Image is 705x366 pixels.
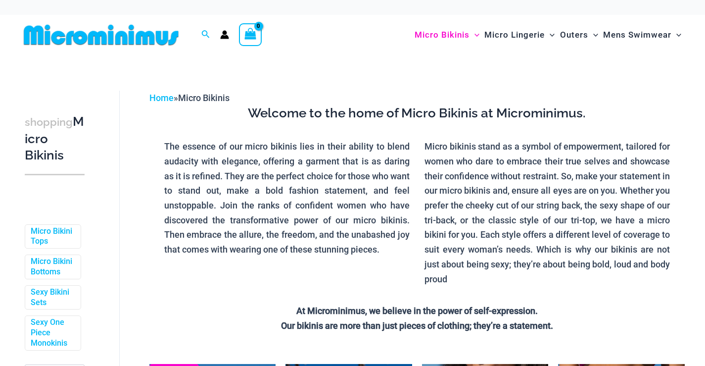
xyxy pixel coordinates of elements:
p: The essence of our micro bikinis lies in their ability to blend audacity with elegance, offering ... [164,139,410,257]
strong: At Microminimus, we believe in the power of self-expression. [296,306,538,316]
nav: Site Navigation [411,18,685,52]
a: Micro Bikini Tops [31,226,73,247]
a: Mens SwimwearMenu ToggleMenu Toggle [601,20,684,50]
span: Menu Toggle [588,22,598,48]
span: Micro Bikinis [178,93,230,103]
p: Micro bikinis stand as a symbol of empowerment, tailored for women who dare to embrace their true... [424,139,670,286]
span: shopping [25,116,73,128]
h3: Micro Bikinis [25,113,85,164]
a: Sexy Bikini Sets [31,287,73,308]
a: Search icon link [201,29,210,41]
a: Home [149,93,174,103]
span: Mens Swimwear [603,22,671,48]
span: Micro Bikinis [415,22,470,48]
img: MM SHOP LOGO FLAT [20,24,183,46]
span: Menu Toggle [545,22,555,48]
h3: Welcome to the home of Micro Bikinis at Microminimus. [157,105,677,122]
a: Micro BikinisMenu ToggleMenu Toggle [412,20,482,50]
a: Account icon link [220,30,229,39]
span: Menu Toggle [470,22,479,48]
a: Micro Bikini Bottoms [31,257,73,277]
strong: Our bikinis are more than just pieces of clothing; they’re a statement. [281,320,553,331]
a: View Shopping Cart, empty [239,23,262,46]
a: Sexy One Piece Monokinis [31,317,73,348]
span: Menu Toggle [671,22,681,48]
span: Micro Lingerie [484,22,545,48]
span: Outers [560,22,588,48]
a: OutersMenu ToggleMenu Toggle [558,20,601,50]
span: » [149,93,230,103]
a: Micro LingerieMenu ToggleMenu Toggle [482,20,557,50]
